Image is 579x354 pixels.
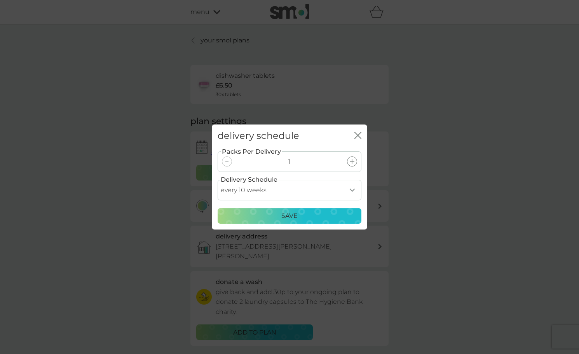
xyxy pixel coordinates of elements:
[218,208,361,224] button: Save
[281,211,298,221] p: Save
[218,130,299,142] h2: delivery schedule
[221,147,282,157] label: Packs Per Delivery
[288,157,291,167] p: 1
[354,132,361,140] button: close
[221,175,277,185] label: Delivery Schedule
